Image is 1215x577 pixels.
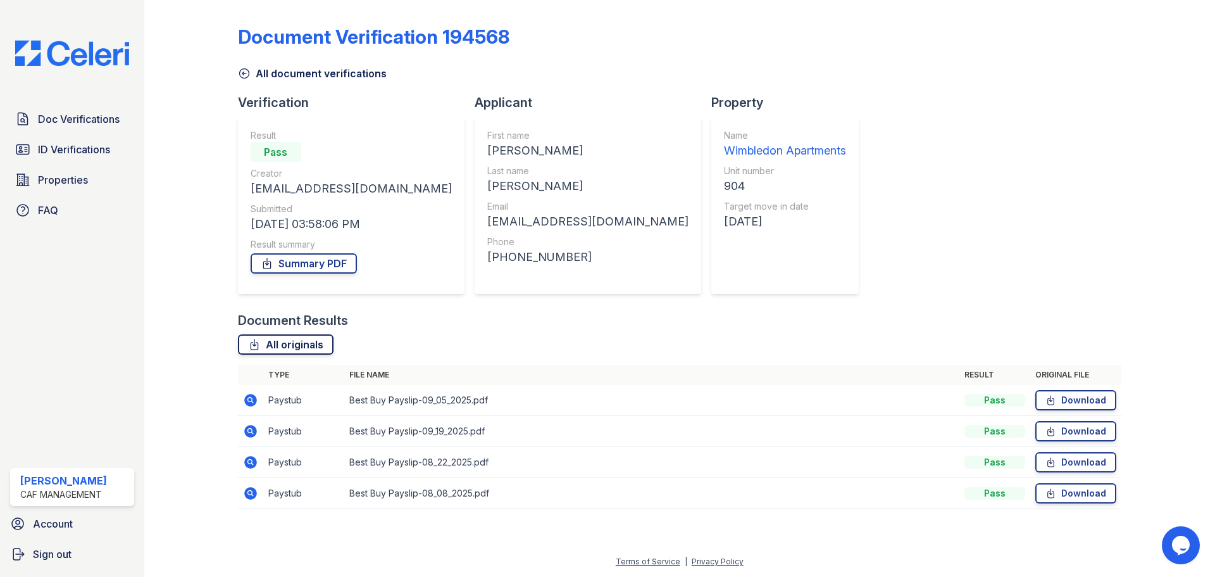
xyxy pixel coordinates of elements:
[487,142,688,160] div: [PERSON_NAME]
[344,478,959,509] td: Best Buy Payslip-08_08_2025.pdf
[20,473,107,488] div: [PERSON_NAME]
[238,25,509,48] div: Document Verification 194568
[1035,390,1116,410] a: Download
[344,385,959,416] td: Best Buy Payslip-09_05_2025.pdf
[487,200,688,213] div: Email
[724,200,846,213] div: Target move in date
[1162,526,1202,564] iframe: chat widget
[344,447,959,478] td: Best Buy Payslip-08_22_2025.pdf
[38,111,120,127] span: Doc Verifications
[344,416,959,447] td: Best Buy Payslip-09_19_2025.pdf
[487,236,688,248] div: Phone
[263,385,344,416] td: Paystub
[251,253,357,274] a: Summary PDF
[38,142,110,157] span: ID Verifications
[1030,365,1121,385] th: Original file
[724,177,846,195] div: 904
[487,177,688,195] div: [PERSON_NAME]
[487,213,688,231] div: [EMAIL_ADDRESS][DOMAIN_NAME]
[263,447,344,478] td: Paystub
[964,487,1025,500] div: Pass
[251,238,452,251] div: Result summary
[251,180,452,198] div: [EMAIL_ADDRESS][DOMAIN_NAME]
[724,165,846,177] div: Unit number
[724,142,846,160] div: Wimbledon Apartments
[263,365,344,385] th: Type
[263,478,344,509] td: Paystub
[10,106,134,132] a: Doc Verifications
[10,167,134,193] a: Properties
[959,365,1030,385] th: Result
[38,203,58,218] span: FAQ
[238,94,475,111] div: Verification
[10,137,134,162] a: ID Verifications
[5,511,139,536] a: Account
[251,167,452,180] div: Creator
[33,547,72,562] span: Sign out
[616,557,680,566] a: Terms of Service
[724,129,846,142] div: Name
[1035,452,1116,472] a: Download
[692,557,744,566] a: Privacy Policy
[20,488,107,501] div: CAF Management
[475,94,711,111] div: Applicant
[685,557,687,566] div: |
[1035,483,1116,504] a: Download
[33,516,73,531] span: Account
[487,129,688,142] div: First name
[10,198,134,223] a: FAQ
[711,94,869,111] div: Property
[238,312,348,329] div: Document Results
[38,172,88,187] span: Properties
[487,248,688,266] div: [PHONE_NUMBER]
[251,142,301,162] div: Pass
[251,203,452,215] div: Submitted
[238,66,387,81] a: All document verifications
[964,394,1025,407] div: Pass
[724,129,846,160] a: Name Wimbledon Apartments
[251,215,452,233] div: [DATE] 03:58:06 PM
[964,456,1025,469] div: Pass
[5,41,139,66] img: CE_Logo_Blue-a8612792a0a2168367f1c8372b55b34899dd931a85d93a1a3d3e32e68fde9ad4.png
[487,165,688,177] div: Last name
[251,129,452,142] div: Result
[344,365,959,385] th: File name
[1035,421,1116,441] a: Download
[238,334,333,355] a: All originals
[964,425,1025,438] div: Pass
[5,542,139,567] a: Sign out
[724,213,846,231] div: [DATE]
[263,416,344,447] td: Paystub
